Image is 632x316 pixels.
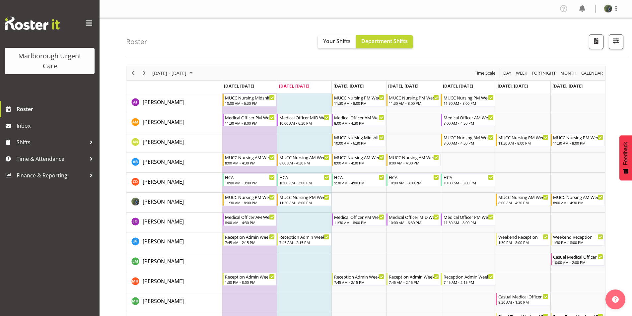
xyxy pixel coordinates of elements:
button: Next [140,69,149,77]
div: Alysia Newman-Woods"s event - MUCC Nursing AM Weekday Begin From Friday, September 26, 2025 at 8:... [441,134,495,146]
div: Cordelia Davies"s event - HCA Begin From Thursday, September 25, 2025 at 10:00:00 AM GMT+12:00 En... [386,173,441,186]
a: [PERSON_NAME] [143,118,184,126]
div: 8:00 AM - 4:30 PM [334,160,384,165]
div: 11:30 AM - 8:00 PM [389,100,439,106]
div: Weekend Reception [553,233,603,240]
span: [DATE], [DATE] [552,83,583,89]
span: Day [503,69,512,77]
div: 11:30 AM - 8:00 PM [444,100,494,106]
div: 7:45 AM - 2:15 PM [279,240,329,245]
div: Margret Hall"s event - Reception Admin Weekday AM Begin From Wednesday, September 24, 2025 at 7:4... [332,273,386,285]
div: previous period [127,66,139,80]
div: Jenny O'Donnell"s event - Medical Officer PM Weekday Begin From Friday, September 26, 2025 at 11:... [441,213,495,226]
a: [PERSON_NAME] [143,257,184,265]
div: 10:00 AM - 3:00 PM [389,180,439,185]
div: 8:00 AM - 4:30 PM [334,120,384,126]
div: 9:30 AM - 4:00 PM [334,180,384,185]
div: Josephine Godinez"s event - Weekend Reception Begin From Saturday, September 27, 2025 at 1:30:00 ... [496,233,550,246]
a: [PERSON_NAME] [143,277,184,285]
div: MUCC Nursing AM Weekends [553,194,603,200]
a: [PERSON_NAME] [143,138,184,146]
div: Alysia Newman-Woods"s event - MUCC Nursing PM Weekends Begin From Saturday, September 27, 2025 at... [496,134,550,146]
span: [DATE], [DATE] [279,83,309,89]
div: 7:45 AM - 2:15 PM [444,280,494,285]
div: HCA [444,174,494,180]
span: [PERSON_NAME] [143,178,184,185]
div: MUCC Nursing AM Weekends [498,194,548,200]
div: Weekend Reception [498,233,548,240]
button: Department Shifts [356,35,413,48]
button: Feedback - Show survey [619,135,632,180]
span: [DATE], [DATE] [443,83,473,89]
div: Alexandra Madigan"s event - Medical Officer PM Weekday Begin From Monday, September 22, 2025 at 1... [223,114,277,126]
div: Alexandra Madigan"s event - Medical Officer AM Weekday Begin From Friday, September 26, 2025 at 8... [441,114,495,126]
div: Casual Medical Officer Weekend [498,293,548,300]
div: 1:30 PM - 8:00 PM [498,240,548,245]
div: Agnes Tyson"s event - MUCC Nursing PM Weekday Begin From Friday, September 26, 2025 at 11:30:00 A... [441,94,495,106]
div: HCA [334,174,384,180]
td: Josephine Godinez resource [126,232,222,252]
span: Shifts [17,137,86,147]
a: [PERSON_NAME] [143,198,184,206]
div: Medical Officer AM Weekday [334,114,384,121]
div: Andrew Brooks"s event - MUCC Nursing AM Weekday Begin From Tuesday, September 23, 2025 at 8:00:00... [277,154,331,166]
button: Filter Shifts [609,34,623,49]
button: Timeline Day [502,69,513,77]
div: MUCC Nursing PM Weekends [553,134,603,141]
div: Gloria Varghese"s event - MUCC Nursing PM Weekday Begin From Tuesday, September 23, 2025 at 11:30... [277,193,331,206]
div: 8:00 AM - 4:30 PM [498,200,548,205]
div: Medical Officer AM Weekday [225,214,275,220]
div: Andrew Brooks"s event - MUCC Nursing AM Weekday Begin From Monday, September 22, 2025 at 8:00:00 ... [223,154,277,166]
button: Time Scale [474,69,497,77]
div: 11:30 AM - 8:00 PM [225,120,275,126]
div: MUCC Nursing Midshift [225,94,275,101]
div: 11:30 AM - 8:00 PM [279,200,329,205]
div: 10:00 AM - 3:00 PM [225,180,275,185]
div: 8:00 AM - 4:30 PM [389,160,439,165]
span: Roster [17,104,96,114]
div: 11:30 AM - 8:00 PM [225,200,275,205]
td: Alysia Newman-Woods resource [126,133,222,153]
a: [PERSON_NAME] [143,237,184,245]
div: 10:00 AM - 3:00 PM [444,180,494,185]
div: 8:00 AM - 4:30 PM [225,220,275,225]
div: Medical Officer PM Weekday [334,214,384,220]
div: HCA [279,174,329,180]
div: 7:45 AM - 2:15 PM [225,240,275,245]
div: 7:45 AM - 2:15 PM [334,280,384,285]
span: [PERSON_NAME] [143,158,184,165]
div: HCA [225,174,275,180]
button: Fortnight [531,69,557,77]
div: 10:00 AM - 6:30 PM [334,140,384,146]
div: MUCC Nursing AM Weekday [389,154,439,160]
div: Medical Officer MID Weekday [279,114,329,121]
span: [DATE], [DATE] [224,83,254,89]
span: [PERSON_NAME] [143,297,184,305]
div: Alexandra Madigan"s event - Medical Officer AM Weekday Begin From Wednesday, September 24, 2025 a... [332,114,386,126]
button: September 2025 [151,69,196,77]
div: 11:30 AM - 8:00 PM [334,220,384,225]
a: [PERSON_NAME] [143,98,184,106]
div: HCA [389,174,439,180]
span: Inbox [17,121,96,131]
button: Timeline Week [515,69,528,77]
div: Gloria Varghese"s event - MUCC Nursing AM Weekends Begin From Sunday, September 28, 2025 at 8:00:... [551,193,605,206]
div: Casual Medical Officer Weekend [553,253,603,260]
td: Alexandra Madigan resource [126,113,222,133]
button: Month [580,69,604,77]
td: Marisa Hoogenboom resource [126,292,222,312]
div: Agnes Tyson"s event - MUCC Nursing PM Weekday Begin From Thursday, September 25, 2025 at 11:30:00... [386,94,441,106]
div: Agnes Tyson"s event - MUCC Nursing Midshift Begin From Monday, September 22, 2025 at 10:00:00 AM ... [223,94,277,106]
div: Andrew Brooks"s event - MUCC Nursing AM Weekday Begin From Wednesday, September 24, 2025 at 8:00:... [332,154,386,166]
span: Time & Attendance [17,154,86,164]
span: Time Scale [474,69,496,77]
div: Alexandra Madigan"s event - Medical Officer MID Weekday Begin From Tuesday, September 23, 2025 at... [277,114,331,126]
span: Week [515,69,528,77]
div: MUCC Nursing Midshift [334,134,384,141]
div: Reception Admin Weekday PM [225,273,275,280]
div: Josephine Godinez"s event - Weekend Reception Begin From Sunday, September 28, 2025 at 1:30:00 PM... [551,233,605,246]
div: 8:00 AM - 4:30 PM [225,160,275,165]
div: Margret Hall"s event - Reception Admin Weekday AM Begin From Friday, September 26, 2025 at 7:45:0... [441,273,495,285]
